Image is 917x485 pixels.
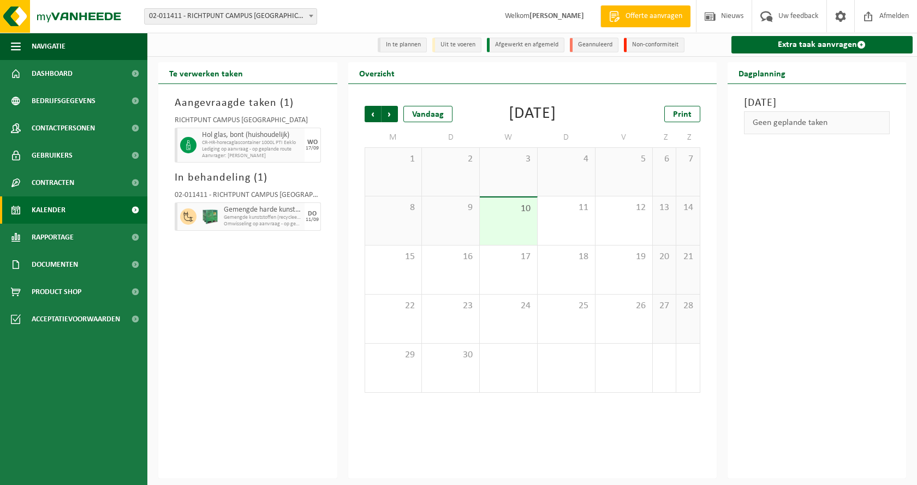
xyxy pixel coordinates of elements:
span: Acceptatievoorwaarden [32,306,120,333]
span: 21 [682,251,694,263]
span: Print [673,110,692,119]
div: RICHTPUNT CAMPUS [GEOGRAPHIC_DATA] [175,117,321,128]
span: 2 [427,153,474,165]
span: 6 [658,153,670,165]
span: Offerte aanvragen [623,11,685,22]
span: 26 [601,300,647,312]
span: Bedrijfsgegevens [32,87,96,115]
span: 8 [371,202,416,214]
span: 16 [427,251,474,263]
li: Uit te voeren [432,38,481,52]
h2: Dagplanning [728,62,796,83]
span: 3 [485,153,532,165]
div: DO [308,211,317,217]
span: Rapportage [32,224,74,251]
span: Hol glas, bont (huishoudelijk) [202,131,302,140]
span: Navigatie [32,33,65,60]
span: 10 [485,203,532,215]
span: 4 [543,153,589,165]
span: 23 [427,300,474,312]
h3: In behandeling ( ) [175,170,321,186]
div: 02-011411 - RICHTPUNT CAMPUS [GEOGRAPHIC_DATA] - [GEOGRAPHIC_DATA] [175,191,321,202]
h3: Aangevraagde taken ( ) [175,95,321,111]
span: Contactpersonen [32,115,95,142]
span: Kalender [32,196,65,224]
td: Z [676,128,700,147]
span: 11 [543,202,589,214]
span: Product Shop [32,278,81,306]
td: Z [653,128,676,147]
span: Contracten [32,169,74,196]
span: 15 [371,251,416,263]
span: 30 [427,349,474,361]
span: 17 [485,251,532,263]
span: 1 [371,153,416,165]
li: Non-conformiteit [624,38,684,52]
span: 25 [543,300,589,312]
span: 29 [371,349,416,361]
span: Dashboard [32,60,73,87]
span: 12 [601,202,647,214]
span: 28 [682,300,694,312]
td: D [538,128,596,147]
span: 13 [658,202,670,214]
span: 02-011411 - RICHTPUNT CAMPUS EEKLO - EEKLO [144,8,317,25]
h2: Te verwerken taken [158,62,254,83]
li: Geannuleerd [570,38,618,52]
strong: [PERSON_NAME] [529,12,584,20]
span: 02-011411 - RICHTPUNT CAMPUS EEKLO - EEKLO [145,9,317,24]
span: Omwisseling op aanvraag - op geplande route (incl. verwerking) [224,221,302,227]
span: Vorige [365,106,381,122]
span: 7 [682,153,694,165]
div: Geen geplande taken [744,111,890,134]
div: 11/09 [306,217,319,223]
span: Gebruikers [32,142,73,169]
span: 22 [371,300,416,312]
span: Documenten [32,251,78,278]
img: PB-HB-1400-HPE-GN-01 [202,208,218,225]
span: 19 [601,251,647,263]
td: M [365,128,422,147]
span: Gemengde kunststoffen (recycleerbaar), inclusief PVC [224,214,302,221]
td: V [596,128,653,147]
span: Gemengde harde kunststoffen (PE, PP en PVC), recycleerbaar (industrieel) [224,206,302,214]
span: Aanvrager: [PERSON_NAME] [202,153,302,159]
span: CR-HR-horecaglascontainer 1000L PTI Eeklo [202,140,302,146]
td: W [480,128,538,147]
h2: Overzicht [348,62,406,83]
h3: [DATE] [744,95,890,111]
span: 20 [658,251,670,263]
a: Extra taak aanvragen [731,36,913,53]
span: 27 [658,300,670,312]
span: 5 [601,153,647,165]
div: WO [307,139,318,146]
a: Offerte aanvragen [600,5,690,27]
div: Vandaag [403,106,452,122]
span: 9 [427,202,474,214]
span: 1 [258,172,264,183]
div: [DATE] [509,106,556,122]
span: Lediging op aanvraag - op geplande route [202,146,302,153]
span: 24 [485,300,532,312]
li: In te plannen [378,38,427,52]
li: Afgewerkt en afgemeld [487,38,564,52]
span: Volgende [382,106,398,122]
td: D [422,128,480,147]
a: Print [664,106,700,122]
span: 18 [543,251,589,263]
span: 1 [284,98,290,109]
span: 14 [682,202,694,214]
div: 17/09 [306,146,319,151]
